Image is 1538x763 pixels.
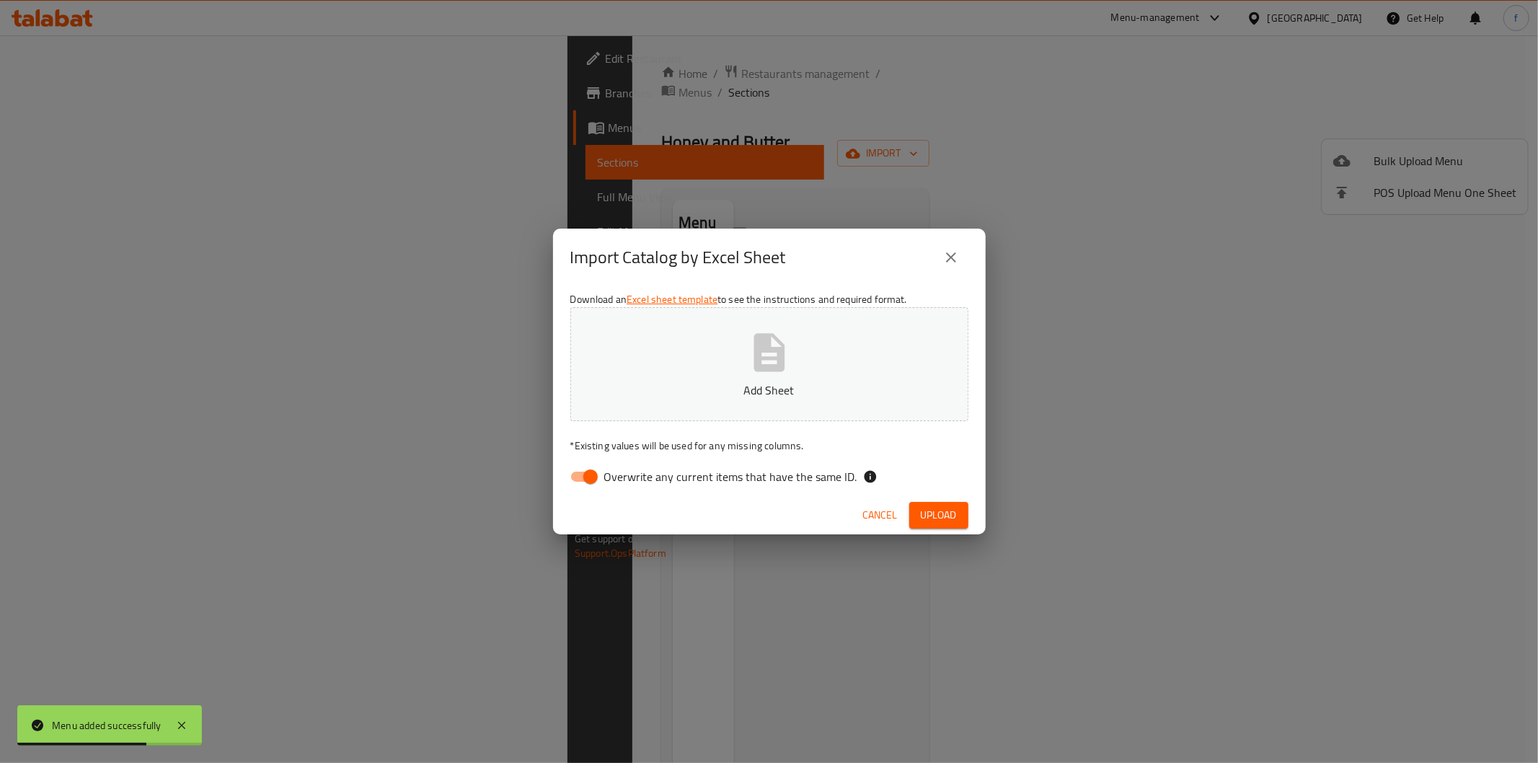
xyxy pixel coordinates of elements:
div: Menu added successfully [52,718,162,733]
button: Cancel [857,502,903,529]
button: Add Sheet [570,307,968,421]
p: Add Sheet [593,381,946,399]
span: Overwrite any current items that have the same ID. [604,468,857,485]
button: Upload [909,502,968,529]
a: Excel sheet template [627,290,717,309]
svg: If the overwrite option isn't selected, then the items that match an existing ID will be ignored ... [863,469,878,484]
span: Cancel [863,506,898,524]
p: Existing values will be used for any missing columns. [570,438,968,453]
button: close [934,240,968,275]
span: Upload [921,506,957,524]
h2: Import Catalog by Excel Sheet [570,246,786,269]
div: Download an to see the instructions and required format. [553,286,986,495]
